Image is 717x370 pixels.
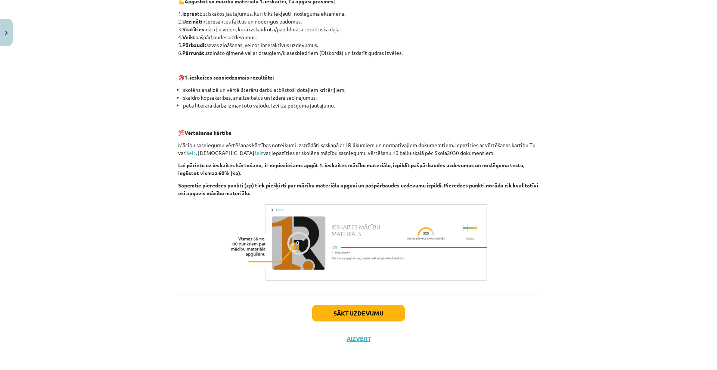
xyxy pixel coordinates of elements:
[344,335,373,342] button: Aizvērt
[178,74,539,81] p: 🎯
[312,305,405,321] button: Sākt uzdevumu
[178,182,538,196] b: Saņemtie pieredzes punkti (xp) tiek piešķirti par mācību materiāla apguvi un pašpārbaudes uzdevum...
[254,149,263,156] a: šeit
[182,26,204,32] b: Skatīties
[182,34,195,40] b: Veikt
[178,162,524,176] b: Lai pārietu uz ieskaites kārtošanu, ir nepieciešams apgūt 1. ieskaites mācību materiālu, izpildīt...
[183,102,539,117] li: pēta literārā darbā izmantoto valodu. Izvirza pētījuma jautājumu.
[184,129,232,136] b: Vērtēšanas kārtība
[182,10,199,17] b: Izprast
[182,49,204,56] b: Pārrunāt
[187,149,196,156] a: šeit
[182,41,207,48] b: Pārbaudīt
[183,86,539,94] li: skolēns analizē un vērtē literāru darbu atbilstoši dotajiem kritērijiem;
[178,121,539,137] p: 💯
[183,94,539,102] li: skaidro kopsakarības, analizē tēlus un izdara secinājumus;
[184,74,274,81] strong: 1. ieskaites sasniedzamais rezultāts:
[178,10,539,57] p: 1. būtiskākos jautājumus, kuri tiks iekļauti noslēguma eksāmenā. 2. interesantus faktus un noderī...
[182,18,201,25] b: Uzzināt
[5,31,8,35] img: icon-close-lesson-0947bae3869378f0d4975bcd49f059093ad1ed9edebbc8119c70593378902aed.svg
[178,141,539,157] p: Mācību sasniegumu vērtēšanas kārtības noteikumi izstrādāti saskaņā ar LR likumiem un normatīvajie...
